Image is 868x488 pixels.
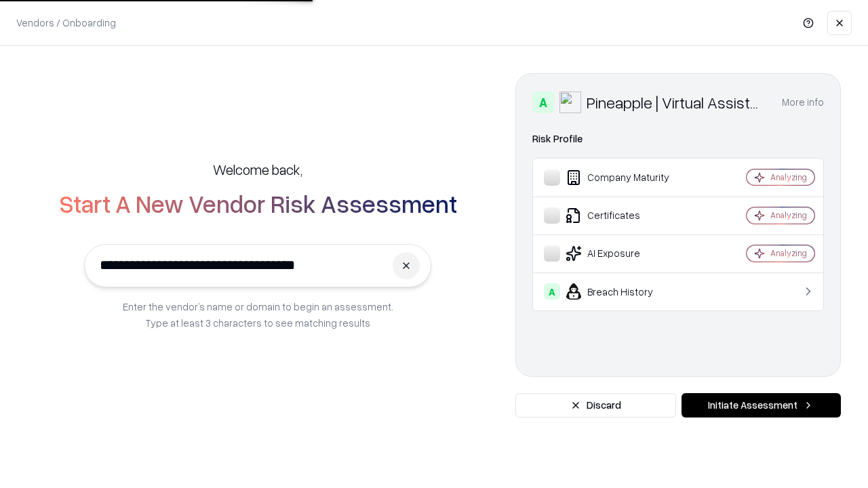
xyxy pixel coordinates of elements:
[559,91,581,113] img: Pineapple | Virtual Assistant Agency
[770,209,807,221] div: Analyzing
[213,160,302,179] h5: Welcome back,
[544,245,706,262] div: AI Exposure
[532,91,554,113] div: A
[532,131,824,147] div: Risk Profile
[782,90,824,115] button: More info
[544,283,560,300] div: A
[682,393,841,418] button: Initiate Assessment
[587,91,766,113] div: Pineapple | Virtual Assistant Agency
[544,169,706,186] div: Company Maturity
[544,283,706,300] div: Breach History
[59,190,457,217] h2: Start A New Vendor Risk Assessment
[770,171,807,183] div: Analyzing
[515,393,676,418] button: Discard
[770,247,807,259] div: Analyzing
[544,207,706,224] div: Certificates
[123,298,393,331] p: Enter the vendor’s name or domain to begin an assessment. Type at least 3 characters to see match...
[16,16,116,30] p: Vendors / Onboarding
